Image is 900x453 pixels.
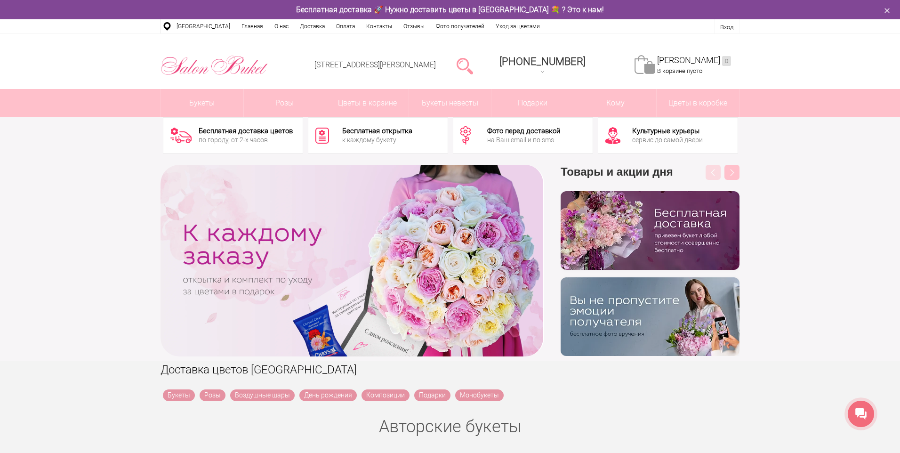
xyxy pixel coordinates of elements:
a: Контакты [361,19,398,33]
div: к каждому букету [342,137,412,143]
a: Уход за цветами [490,19,546,33]
div: Бесплатная доставка 🚀 Нужно доставить цветы в [GEOGRAPHIC_DATA] 💐 ? Это к нам! [153,5,747,15]
a: Оплата [330,19,361,33]
a: Фото получателей [430,19,490,33]
div: Бесплатная доставка цветов [199,128,293,135]
a: Розы [244,89,326,117]
a: [PERSON_NAME] [657,55,731,66]
button: Next [724,165,739,180]
div: Фото перед доставкой [487,128,560,135]
img: v9wy31nijnvkfycrkduev4dhgt9psb7e.png.webp [561,277,739,356]
a: Монобукеты [455,389,504,401]
a: [GEOGRAPHIC_DATA] [171,19,236,33]
a: Букеты невесты [409,89,491,117]
a: Цветы в коробке [657,89,739,117]
a: Композиции [362,389,410,401]
img: Цветы Нижний Новгород [161,53,268,78]
div: Культурные курьеры [632,128,703,135]
h3: Товары и акции дня [561,165,739,191]
a: [STREET_ADDRESS][PERSON_NAME] [314,60,436,69]
img: hpaj04joss48rwypv6hbykmvk1dj7zyr.png.webp [561,191,739,270]
div: по городу, от 2-х часов [199,137,293,143]
a: Розы [200,389,225,401]
a: Букеты [161,89,243,117]
a: Вход [720,24,733,31]
div: сервис до самой двери [632,137,703,143]
a: Главная [236,19,269,33]
div: Бесплатная открытка [342,128,412,135]
a: Отзывы [398,19,430,33]
a: Цветы в корзине [326,89,409,117]
a: [PHONE_NUMBER] [494,52,591,79]
h1: Доставка цветов [GEOGRAPHIC_DATA] [161,361,739,378]
ins: 0 [722,56,731,66]
a: Букеты [163,389,195,401]
a: Воздушные шары [230,389,295,401]
a: Авторские букеты [379,417,522,437]
span: Кому [574,89,657,117]
span: [PHONE_NUMBER] [499,56,586,67]
a: О нас [269,19,294,33]
a: Подарки [491,89,574,117]
a: День рождения [299,389,357,401]
div: на Ваш email и по sms [487,137,560,143]
a: Доставка [294,19,330,33]
a: Подарки [414,389,450,401]
span: В корзине пусто [657,67,702,74]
